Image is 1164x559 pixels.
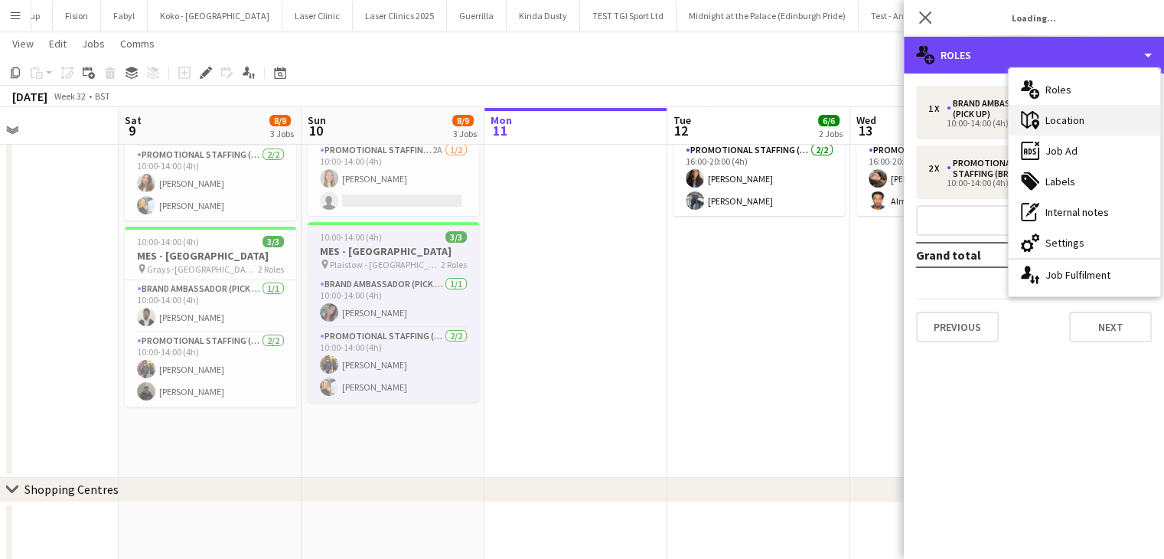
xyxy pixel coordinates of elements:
span: 10 [305,122,326,139]
span: 6/6 [818,115,840,126]
div: 2 Jobs [819,128,843,139]
div: Location [1009,105,1160,136]
app-card-role: Promotional Staffing (Brand Ambassadors)2A1/210:00-14:00 (4h)[PERSON_NAME] [308,142,479,216]
button: Guerrilla [447,1,507,31]
span: 12 [671,122,691,139]
span: 3/3 [445,231,467,243]
span: View [12,37,34,51]
span: 3/3 [262,236,284,247]
app-card-role: Brand Ambassador (Pick up)1/110:00-14:00 (4h)[PERSON_NAME] [125,280,296,332]
span: 2 Roles [441,259,467,270]
a: Comms [114,34,161,54]
span: Tue [673,113,691,127]
div: [DATE] [12,89,47,104]
span: 10:00-14:00 (4h) [137,236,199,247]
div: Job Fulfilment [1009,260,1160,290]
button: Test - Anatomy [859,1,943,31]
a: View [6,34,40,54]
app-card-role: Brand Ambassador (Pick up)1/110:00-14:00 (4h)[PERSON_NAME] [308,276,479,328]
div: Roles [904,37,1164,74]
a: Edit [43,34,73,54]
span: Jobs [82,37,105,51]
button: Add role [916,205,1152,236]
button: Fabyl [101,1,148,31]
span: 10:00-14:00 (4h) [320,231,382,243]
app-job-card: 10:00-14:00 (4h)3/3MES - [GEOGRAPHIC_DATA] Plaistow - [GEOGRAPHIC_DATA]2 RolesBrand Ambassador (P... [308,222,479,402]
app-card-role: Promotional Staffing (Brand Ambassadors)2/210:00-14:00 (4h)[PERSON_NAME][PERSON_NAME] [125,332,296,407]
app-job-card: 10:00-14:00 (4h)3/3MES - [GEOGRAPHIC_DATA] Grays -[GEOGRAPHIC_DATA]2 RolesBrand Ambassador (Pick ... [125,227,296,407]
span: 2 Roles [258,263,284,275]
span: 11 [488,122,512,139]
div: Settings [1009,227,1160,258]
span: Edit [49,37,67,51]
span: Sat [125,113,142,127]
span: Comms [120,37,155,51]
div: Shopping Centres [24,482,119,497]
app-card-role: Promotional Staffing (Brand Ambassadors)2/210:00-14:00 (4h)[PERSON_NAME][PERSON_NAME] [308,328,479,402]
button: TEST TGI Sport Ltd [580,1,677,31]
button: Previous [916,312,999,342]
span: Mon [491,113,512,127]
span: Week 32 [51,90,89,102]
button: Koko - [GEOGRAPHIC_DATA] [148,1,282,31]
div: Internal notes [1009,197,1160,227]
button: Kinda Dusty [507,1,580,31]
h3: MES - [GEOGRAPHIC_DATA] [125,249,296,263]
div: Labels [1009,166,1160,197]
span: 9 [122,122,142,139]
button: Laser Clinics 2025 [353,1,447,31]
span: 8/9 [269,115,291,126]
td: Grand total [916,243,1088,267]
app-card-role: Promotional Staffing (Brand Ambassadors)2/216:00-20:00 (4h)[PERSON_NAME]Almodad I. Iliya [856,142,1028,216]
app-card-role: Promotional Staffing (Brand Ambassadors)2/210:00-14:00 (4h)[PERSON_NAME][PERSON_NAME] [125,146,296,221]
span: Sun [308,113,326,127]
button: Midnight at the Palace (Edinburgh Pride) [677,1,859,31]
span: 8/9 [452,115,474,126]
button: Fision [53,1,101,31]
app-card-role: Promotional Staffing (Brand Ambassadors)2/216:00-20:00 (4h)[PERSON_NAME][PERSON_NAME] [673,142,845,216]
span: Wed [856,113,876,127]
span: Grays -[GEOGRAPHIC_DATA] [147,263,258,275]
div: Job Ad [1009,136,1160,166]
h3: MES - [GEOGRAPHIC_DATA] [308,244,479,258]
div: BST [95,90,110,102]
span: 13 [854,122,876,139]
button: Next [1069,312,1152,342]
h3: Loading... [904,8,1164,28]
div: 3 Jobs [453,128,477,139]
div: Roles [1009,74,1160,105]
button: Laser Clinic [282,1,353,31]
a: Jobs [76,34,111,54]
span: Plaistow - [GEOGRAPHIC_DATA] [330,259,441,270]
div: 3 Jobs [270,128,294,139]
